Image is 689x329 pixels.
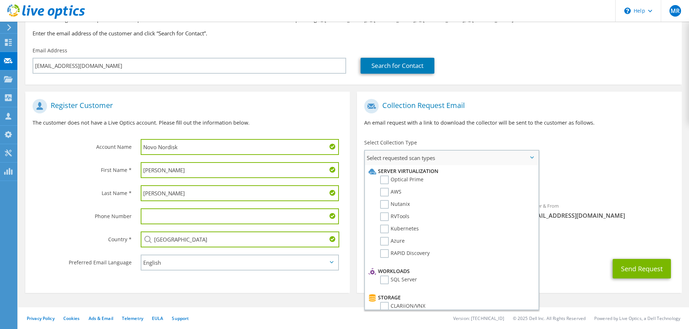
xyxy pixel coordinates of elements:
[380,237,405,246] label: Azure
[380,188,401,196] label: AWS
[513,315,586,321] li: © 2025 Dell Inc. All Rights Reserved
[380,302,425,311] label: CLARiiON/VNX
[33,139,132,151] label: Account Name
[152,315,163,321] a: EULA
[380,212,409,221] label: RVTools
[357,168,681,195] div: Requested Collections
[33,231,132,243] label: Country *
[669,5,681,17] span: MR
[380,276,417,284] label: SQL Server
[33,29,675,37] h3: Enter the email address of the customer and click “Search for Contact”.
[367,267,535,276] li: Workloads
[364,139,417,146] label: Select Collection Type
[63,315,80,321] a: Cookies
[519,198,682,223] div: Sender & From
[357,227,681,252] div: CC & Reply To
[365,151,538,165] span: Select requested scan types
[380,176,424,184] label: Optical Prime
[361,58,434,74] a: Search for Contact
[380,249,430,258] label: RAPID Discovery
[364,99,671,113] h1: Collection Request Email
[380,200,410,209] label: Nutanix
[380,225,419,233] label: Kubernetes
[33,47,67,54] label: Email Address
[613,259,671,278] button: Send Request
[89,315,113,321] a: Ads & Email
[33,162,132,174] label: First Name *
[33,99,339,113] h1: Register Customer
[27,315,55,321] a: Privacy Policy
[33,119,343,127] p: The customer does not have a Live Optics account. Please fill out the information below.
[172,315,189,321] a: Support
[367,293,535,302] li: Storage
[453,315,504,321] li: Version: [TECHNICAL_ID]
[364,119,674,127] p: An email request with a link to download the collector will be sent to the customer as follows.
[122,315,143,321] a: Telemetry
[33,208,132,220] label: Phone Number
[527,212,675,220] span: [EMAIL_ADDRESS][DOMAIN_NAME]
[367,167,535,176] li: Server Virtualization
[624,8,631,14] svg: \n
[33,255,132,266] label: Preferred Email Language
[357,198,519,223] div: To
[594,315,680,321] li: Powered by Live Optics, a Dell Technology
[33,185,132,197] label: Last Name *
